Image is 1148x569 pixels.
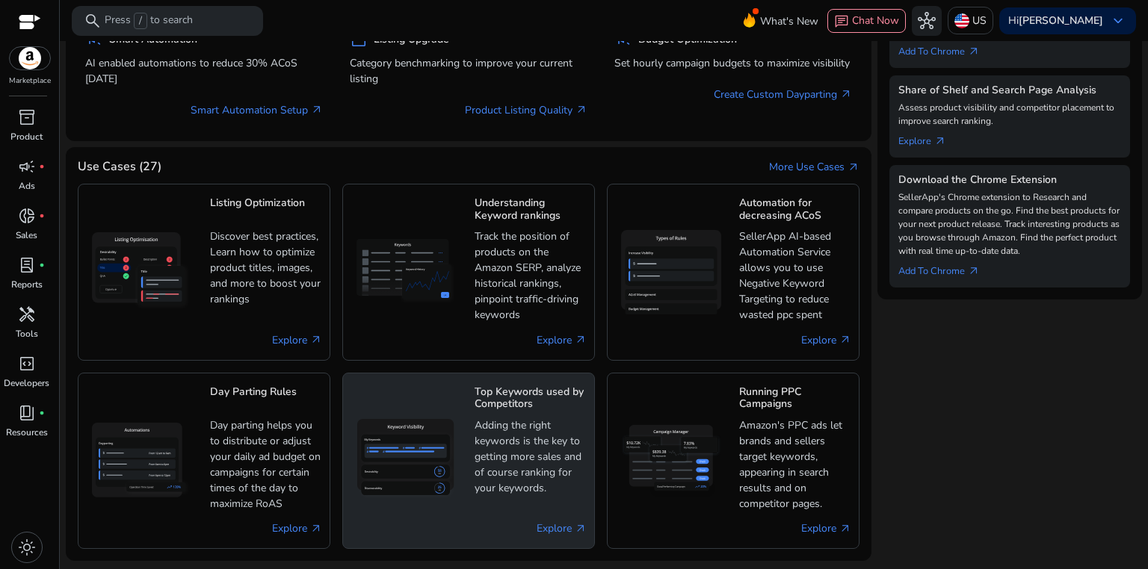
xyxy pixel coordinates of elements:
[839,523,851,535] span: arrow_outward
[769,159,860,175] a: More Use Casesarrow_outward
[374,34,449,46] h5: Listing Upgrade
[310,334,322,346] span: arrow_outward
[11,278,43,291] p: Reports
[18,404,36,422] span: book_4
[537,520,587,536] a: Explore
[801,332,851,348] a: Explore
[351,413,463,507] img: Top Keywords used by Competitors
[4,376,49,390] p: Developers
[898,128,958,149] a: Explorearrow_outward
[350,30,368,48] span: inventory_2
[575,104,587,116] span: arrow_outward
[85,55,323,87] p: AI enabled automations to reduce 30% ACoS [DATE]
[615,224,727,320] img: Automation for decreasing ACoS
[760,8,818,34] span: What's New
[912,6,942,36] button: hub
[537,332,587,348] a: Explore
[85,30,103,48] span: campaign
[475,197,587,223] h5: Understanding Keyword rankings
[18,108,36,126] span: inventory_2
[18,305,36,323] span: handyman
[575,523,587,535] span: arrow_outward
[918,12,936,30] span: hub
[614,55,852,71] p: Set hourly campaign budgets to maximize visibility
[39,213,45,219] span: fiber_manual_record
[18,158,36,175] span: campaign
[898,38,992,59] a: Add To Chrome
[6,426,48,439] p: Resources
[475,386,587,412] h5: Top Keywords used by Competitors
[18,355,36,373] span: code_blocks
[739,197,851,223] h5: Automation for decreasing ACoS
[84,12,102,30] span: search
[968,46,980,57] span: arrow_outward
[86,226,198,318] img: Listing Optimization
[134,13,147,29] span: /
[10,47,50,69] img: amazon.svg
[311,104,323,116] span: arrow_outward
[310,523,322,535] span: arrow_outward
[934,135,946,147] span: arrow_outward
[898,174,1121,187] h5: Download the Chrome Extension
[105,13,193,29] p: Press to search
[191,102,323,118] a: Smart Automation Setup
[739,228,851,323] p: SellerApp AI-based Automation Service allows you to use Negative Keyword Targeting to reduce wast...
[898,84,1121,97] h5: Share of Shelf and Search Page Analysis
[898,190,1121,258] p: SellerApp's Chrome extension to Research and compare products on the go. Find the best products f...
[39,164,45,170] span: fiber_manual_record
[210,417,322,512] p: Day parting helps you to distribute or adjust your daily ad budget on campaigns for certain times...
[638,34,737,46] h5: Budget Optimization
[86,417,198,504] img: Day Parting Rules
[615,419,727,503] img: Running PPC Campaigns
[714,87,852,102] a: Create Custom Dayparting
[109,34,197,46] h5: Smart Automation
[898,101,1121,128] p: Assess product visibility and competitor placement to improve search ranking.
[614,30,632,48] span: campaign
[968,265,980,277] span: arrow_outward
[18,207,36,225] span: donut_small
[852,13,899,28] span: Chat Now
[19,179,35,193] p: Ads
[954,13,969,28] img: us.svg
[575,334,587,346] span: arrow_outward
[739,417,851,512] p: Amazon's PPC ads let brands and sellers target keywords, appearing in search results and on compe...
[16,228,37,242] p: Sales
[1008,16,1103,26] p: Hi
[39,410,45,416] span: fiber_manual_record
[739,386,851,412] h5: Running PPC Campaigns
[210,228,322,307] p: Discover best practices, Learn how to optimize product titles, images, and more to boost your ran...
[350,55,587,87] p: Category benchmarking to improve your current listing
[272,520,322,536] a: Explore
[18,538,36,556] span: light_mode
[18,256,36,274] span: lab_profile
[801,520,851,536] a: Explore
[210,197,322,223] h5: Listing Optimization
[834,14,849,29] span: chat
[827,9,906,33] button: chatChat Now
[839,334,851,346] span: arrow_outward
[840,88,852,100] span: arrow_outward
[78,160,161,174] h4: Use Cases (27)
[1109,12,1127,30] span: keyboard_arrow_down
[972,7,987,34] p: US
[210,386,322,412] h5: Day Parting Rules
[898,258,992,279] a: Add To Chrome
[272,332,322,348] a: Explore
[16,327,38,341] p: Tools
[475,417,587,496] p: Adding the right keywords is the key to getting more sales and of course ranking for your keywords.
[10,130,43,143] p: Product
[848,161,860,173] span: arrow_outward
[9,75,51,87] p: Marketplace
[39,262,45,268] span: fiber_manual_record
[465,102,587,118] a: Product Listing Quality
[475,228,587,323] p: Track the position of products on the Amazon SERP, analyze historical rankings, pinpoint traffic-...
[351,233,463,311] img: Understanding Keyword rankings
[1019,13,1103,28] b: [PERSON_NAME]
